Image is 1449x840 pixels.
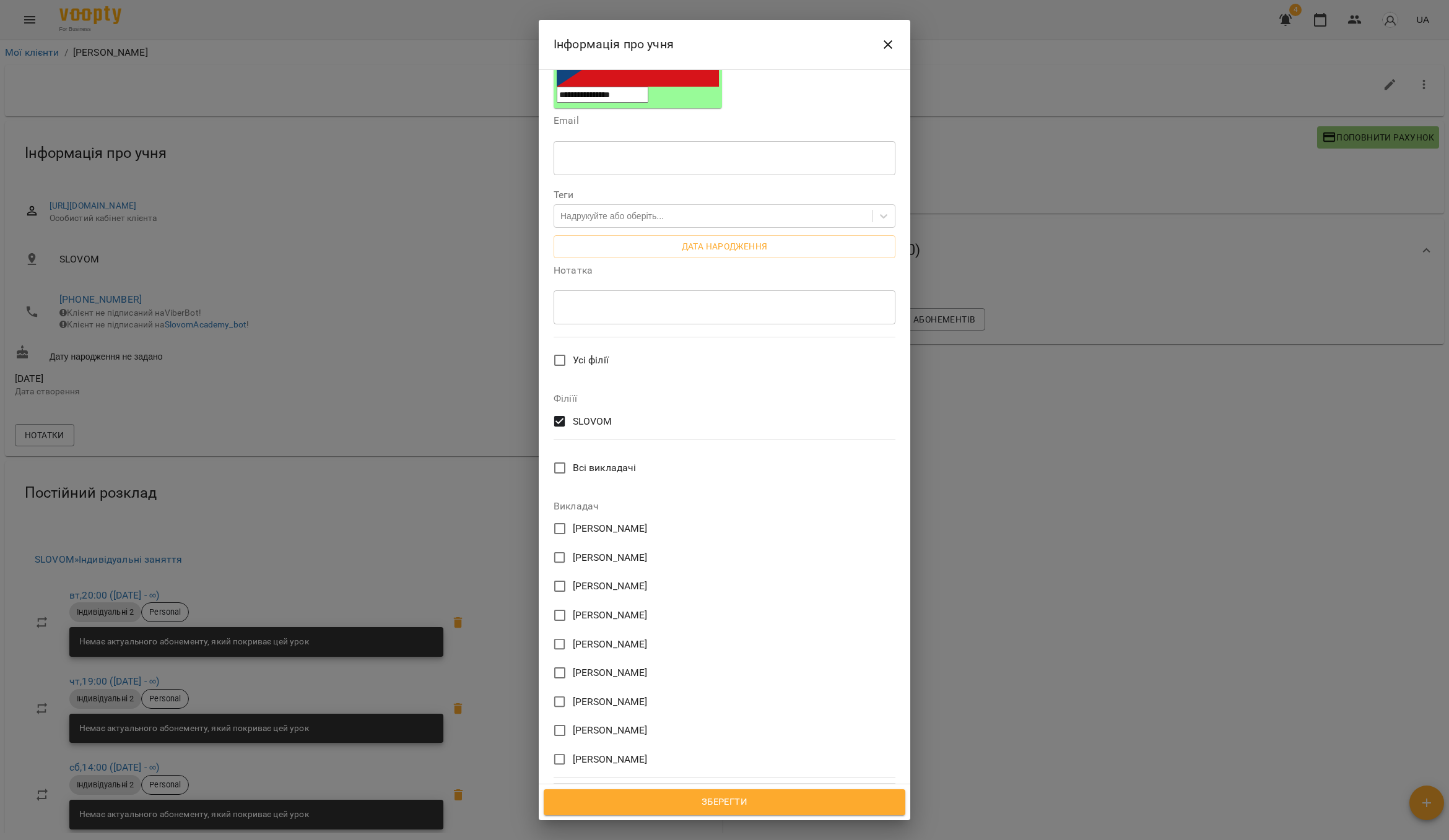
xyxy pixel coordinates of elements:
span: Зберегти [557,794,892,810]
span: [PERSON_NAME] [573,637,648,652]
span: [PERSON_NAME] [573,665,648,680]
span: [PERSON_NAME] [573,723,648,738]
label: Нотатка [554,266,895,275]
span: [PERSON_NAME] [573,521,648,536]
span: [PERSON_NAME] [573,752,648,767]
span: SLOVOM [573,414,612,429]
div: Надрукуйте або оберіть... [560,210,664,222]
span: [PERSON_NAME] [573,695,648,709]
span: Всі викладачі [573,461,637,475]
span: [PERSON_NAME] [573,550,648,565]
label: Викладач [554,501,895,511]
label: Теги [554,190,895,200]
h6: Інформація про учня [554,35,674,54]
button: Дата народження [554,235,895,258]
button: Close [873,30,903,59]
span: [PERSON_NAME] [573,608,648,623]
span: [PERSON_NAME] [573,579,648,594]
span: Дата народження [563,239,885,254]
label: Email [554,116,895,126]
span: Усі філії [573,353,609,368]
label: Філіїї [554,394,895,404]
button: Зберегти [544,789,905,815]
